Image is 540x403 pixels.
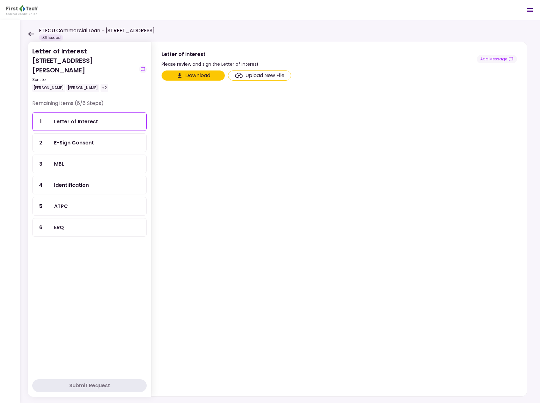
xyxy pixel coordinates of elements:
div: Please review and sign the Letter of Interest. [162,60,260,68]
div: Remaining items (6/6 Steps) [32,100,147,112]
div: Upload New File [245,72,285,79]
div: 3 [33,155,49,173]
div: E-Sign Consent [54,139,94,147]
div: Letter of InterestPlease review and sign the Letter of Interest.show-messagesClick here to downlo... [151,42,527,397]
div: [PERSON_NAME] [32,84,65,92]
div: Sent to: [32,77,137,82]
div: Identification [54,181,89,189]
h1: FTFCU Commercial Loan - [STREET_ADDRESS] [39,27,155,34]
img: Partner icon [6,5,38,15]
a: 1Letter of Interest [32,112,147,131]
a: 4Identification [32,176,147,194]
button: show-messages [477,55,517,63]
button: Submit Request [32,379,147,392]
div: 4 [33,176,49,194]
button: Click here to download the document [162,70,225,81]
a: 5ATPC [32,197,147,216]
div: 5 [33,197,49,215]
div: 6 [33,218,49,236]
div: 1 [33,113,49,131]
div: Letter of Interest [162,50,260,58]
div: MBL [54,160,64,168]
div: [PERSON_NAME] [66,84,99,92]
div: Letter of Interest [54,118,98,125]
div: Submit Request [69,382,110,389]
div: +2 [101,84,108,92]
span: Click here to upload the required document [228,70,291,81]
div: ATPC [54,202,68,210]
div: LOI Issued [39,34,63,41]
a: 6ERQ [32,218,147,237]
div: Letter of Interest [STREET_ADDRESS][PERSON_NAME] [32,46,137,92]
div: 2 [33,134,49,152]
div: ERQ [54,223,64,231]
button: Open menu [522,3,537,18]
button: show-messages [139,65,147,73]
a: 2E-Sign Consent [32,133,147,152]
a: 3MBL [32,155,147,173]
